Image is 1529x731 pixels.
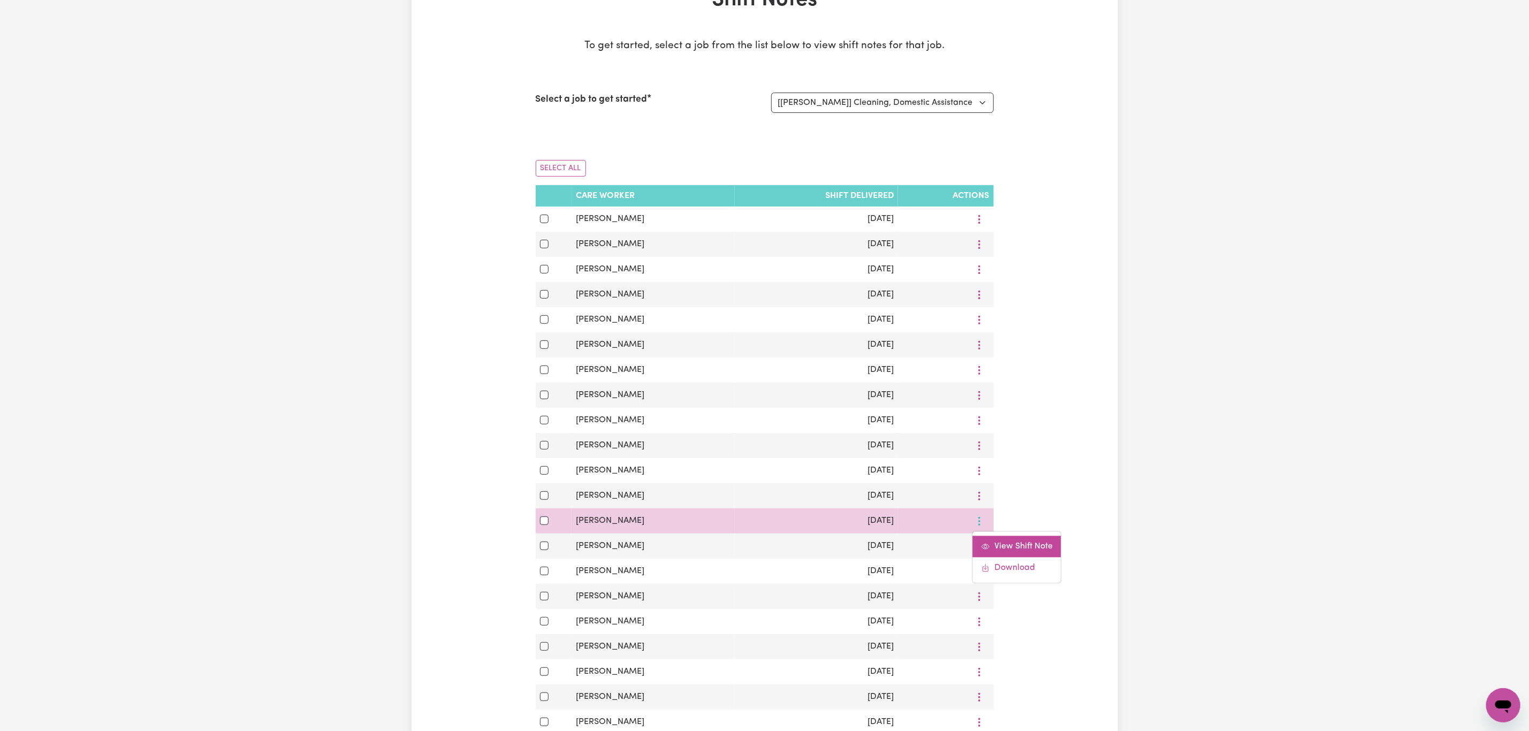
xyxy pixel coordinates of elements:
td: [DATE] [735,609,898,634]
p: To get started, select a job from the list below to view shift notes for that job. [536,39,994,54]
td: [DATE] [735,659,898,684]
span: [PERSON_NAME] [576,466,644,475]
button: More options [969,664,990,680]
button: More options [969,588,990,605]
span: [PERSON_NAME] [576,592,644,600]
button: More options [969,538,990,554]
td: [DATE] [735,282,898,307]
th: Actions [898,185,993,207]
span: [PERSON_NAME] [576,692,644,701]
span: [PERSON_NAME] [576,315,644,324]
td: [DATE] [735,357,898,383]
span: [PERSON_NAME] [576,718,644,726]
span: [PERSON_NAME] [576,391,644,399]
td: [DATE] [735,559,898,584]
span: [PERSON_NAME] [576,340,644,349]
button: More options [969,488,990,504]
button: More options [969,236,990,253]
td: [DATE] [735,257,898,282]
span: [PERSON_NAME] [576,617,644,626]
td: [DATE] [735,232,898,257]
td: [DATE] [735,207,898,232]
span: [PERSON_NAME] [576,416,644,424]
td: [DATE] [735,458,898,483]
td: [DATE] [735,383,898,408]
span: Care Worker [576,192,635,200]
label: Select a job to get started [536,93,648,106]
td: [DATE] [735,684,898,710]
button: More options [969,689,990,705]
span: [PERSON_NAME] [576,265,644,273]
button: Select All [536,160,586,177]
button: More options [969,563,990,580]
span: [PERSON_NAME] [576,290,644,299]
span: [PERSON_NAME] [576,365,644,374]
button: More options [969,362,990,378]
button: More options [969,387,990,403]
button: More options [969,638,990,655]
td: [DATE] [735,433,898,458]
td: [DATE] [735,534,898,559]
button: More options [969,311,990,328]
span: [PERSON_NAME] [576,667,644,676]
span: [PERSON_NAME] [576,240,644,248]
button: More options [969,462,990,479]
td: [DATE] [735,634,898,659]
button: More options [969,513,990,529]
iframe: Button to launch messaging window, conversation in progress [1486,688,1520,722]
span: View Shift Note [994,542,1053,551]
a: Download [973,557,1061,578]
span: [PERSON_NAME] [576,491,644,500]
td: [DATE] [735,332,898,357]
button: More options [969,714,990,730]
td: [DATE] [735,307,898,332]
button: More options [969,412,990,429]
button: More options [969,337,990,353]
button: More options [969,613,990,630]
td: [DATE] [735,508,898,534]
span: [PERSON_NAME] [576,441,644,450]
td: [DATE] [735,483,898,508]
td: [DATE] [735,408,898,433]
button: More options [969,211,990,227]
span: [PERSON_NAME] [576,516,644,525]
div: More options [972,531,1062,583]
span: [PERSON_NAME] [576,567,644,575]
td: [DATE] [735,584,898,609]
button: More options [969,437,990,454]
span: [PERSON_NAME] [576,542,644,550]
th: Shift delivered [735,185,898,207]
button: More options [969,261,990,278]
span: [PERSON_NAME] [576,642,644,651]
span: [PERSON_NAME] [576,215,644,223]
button: More options [969,286,990,303]
a: View Shift Note [973,536,1061,557]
